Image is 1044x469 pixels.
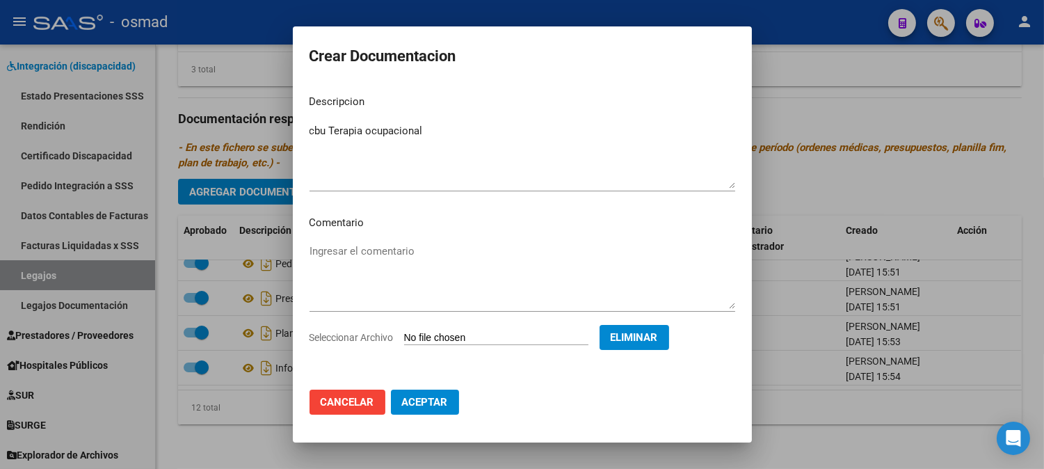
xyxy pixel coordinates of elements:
button: Aceptar [391,390,459,415]
span: Seleccionar Archivo [310,332,394,343]
p: Comentario [310,215,735,231]
button: Cancelar [310,390,385,415]
span: Eliminar [611,331,658,344]
h2: Crear Documentacion [310,43,735,70]
button: Eliminar [600,325,669,350]
p: Descripcion [310,94,735,110]
span: Cancelar [321,396,374,408]
span: Aceptar [402,396,448,408]
div: Open Intercom Messenger [997,422,1030,455]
